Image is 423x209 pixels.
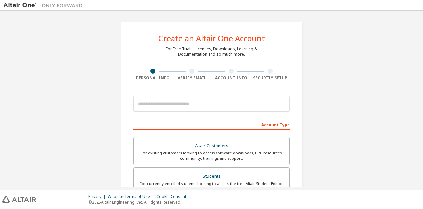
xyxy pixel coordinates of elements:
[166,46,257,57] div: For Free Trials, Licenses, Downloads, Learning & Documentation and so much more.
[137,150,286,161] div: For existing customers looking to access software downloads, HPC resources, community, trainings ...
[211,75,251,81] div: Account Info
[137,181,286,191] div: For currently enrolled students looking to access the free Altair Student Edition bundle and all ...
[108,194,156,199] div: Website Terms of Use
[88,199,190,205] p: © 2025 Altair Engineering, Inc. All Rights Reserved.
[137,172,286,181] div: Students
[251,75,290,81] div: Security Setup
[156,194,190,199] div: Cookie Consent
[3,2,86,9] img: Altair One
[88,194,108,199] div: Privacy
[158,34,265,42] div: Create an Altair One Account
[173,75,212,81] div: Verify Email
[133,75,173,81] div: Personal Info
[133,119,290,130] div: Account Type
[2,196,36,203] img: altair_logo.svg
[137,141,286,150] div: Altair Customers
